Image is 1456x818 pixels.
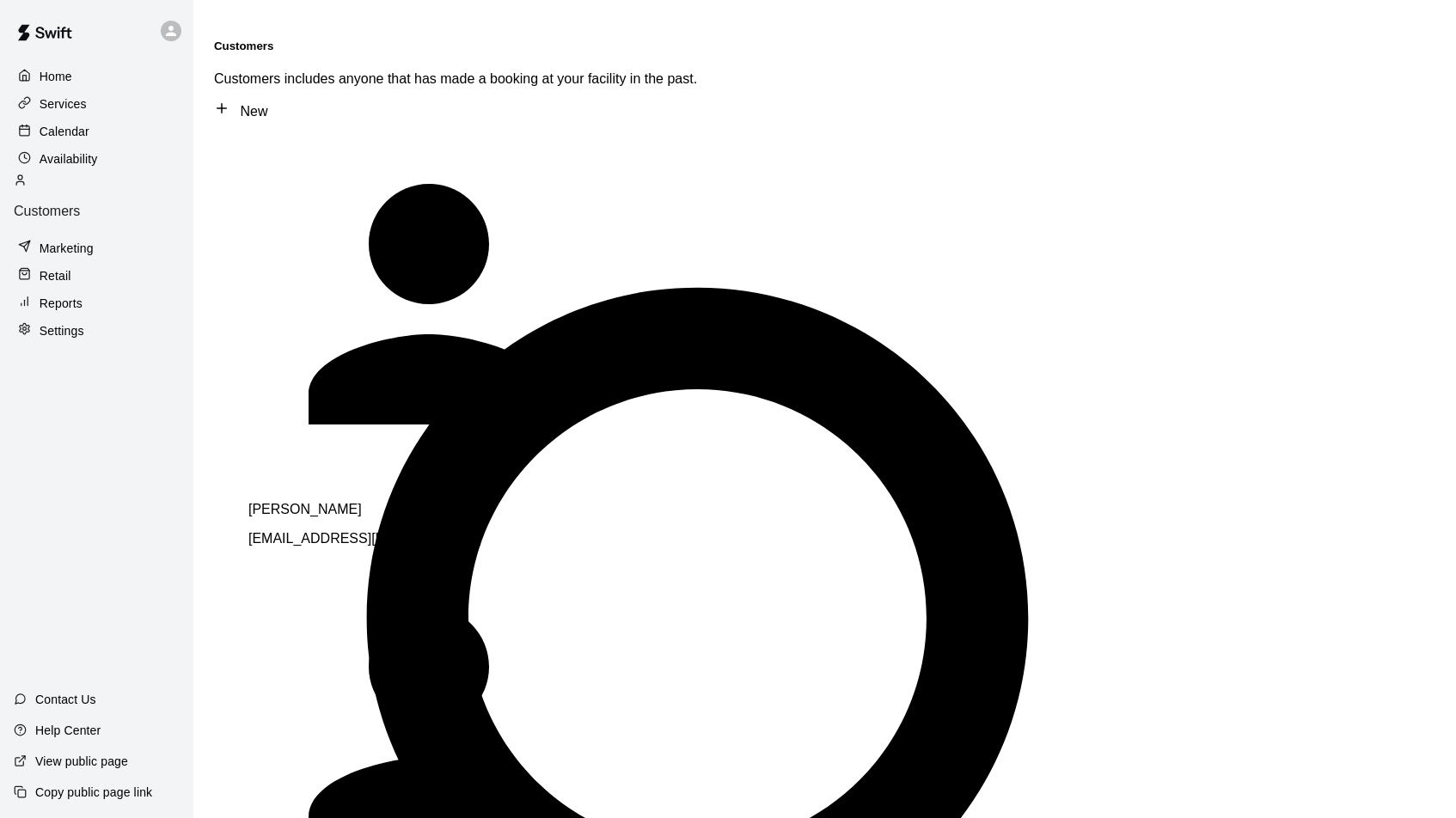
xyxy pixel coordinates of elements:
p: Settings [40,322,84,339]
a: New [214,104,267,119]
span: [EMAIL_ADDRESS][DOMAIN_NAME] [248,531,481,546]
p: Copy public page link [35,784,152,801]
a: Home [14,64,180,89]
p: Retail [40,267,71,284]
div: Treyson Merel [248,124,730,488]
a: Services [14,91,180,117]
a: Reports [14,290,180,316]
a: Availability [14,146,180,172]
h5: Customers [214,40,1435,52]
a: Settings [14,318,180,344]
a: Customers [14,174,180,233]
p: Marketing [40,240,94,257]
a: Retail [14,263,180,289]
p: Reports [40,295,83,312]
div: Customers [14,174,180,219]
p: Customers [14,204,180,219]
p: Help Center [35,722,101,739]
p: Customers includes anyone that has made a booking at your facility in the past. [214,71,1435,87]
a: Calendar [14,119,180,144]
p: Home [40,68,72,85]
p: Services [40,95,87,113]
p: Availability [40,150,98,168]
a: Marketing [14,235,180,261]
p: Calendar [40,123,89,140]
p: View public page [35,753,128,770]
p: Contact Us [35,691,96,708]
p: [PERSON_NAME] [248,502,730,517]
